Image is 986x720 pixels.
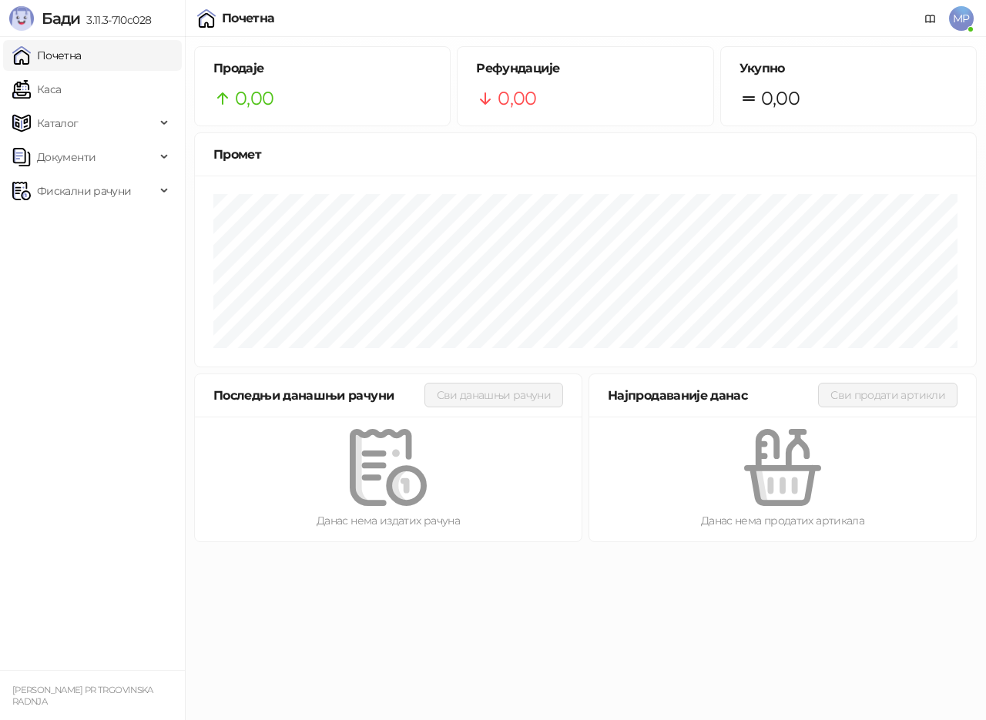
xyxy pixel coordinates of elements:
button: Сви данашњи рачуни [424,383,563,407]
h5: Рефундације [476,59,694,78]
a: Каса [12,74,61,105]
span: 0,00 [498,84,536,113]
h5: Продаје [213,59,431,78]
span: Документи [37,142,96,172]
div: Последњи данашњи рачуни [213,386,424,405]
div: Најпродаваније данас [608,386,818,405]
div: Промет [213,145,957,164]
span: 0,00 [761,84,800,113]
span: MP [949,6,974,31]
div: Почетна [222,12,275,25]
div: Данас нема издатих рачуна [220,512,557,529]
a: Почетна [12,40,82,71]
span: Бади [42,9,80,28]
h5: Укупно [739,59,957,78]
span: 3.11.3-710c028 [80,13,151,27]
span: 0,00 [235,84,273,113]
span: Каталог [37,108,79,139]
span: Фискални рачуни [37,176,131,206]
a: Документација [918,6,943,31]
button: Сви продати артикли [818,383,957,407]
small: [PERSON_NAME] PR TRGOVINSKA RADNJA [12,685,153,707]
div: Данас нема продатих артикала [614,512,951,529]
img: Logo [9,6,34,31]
